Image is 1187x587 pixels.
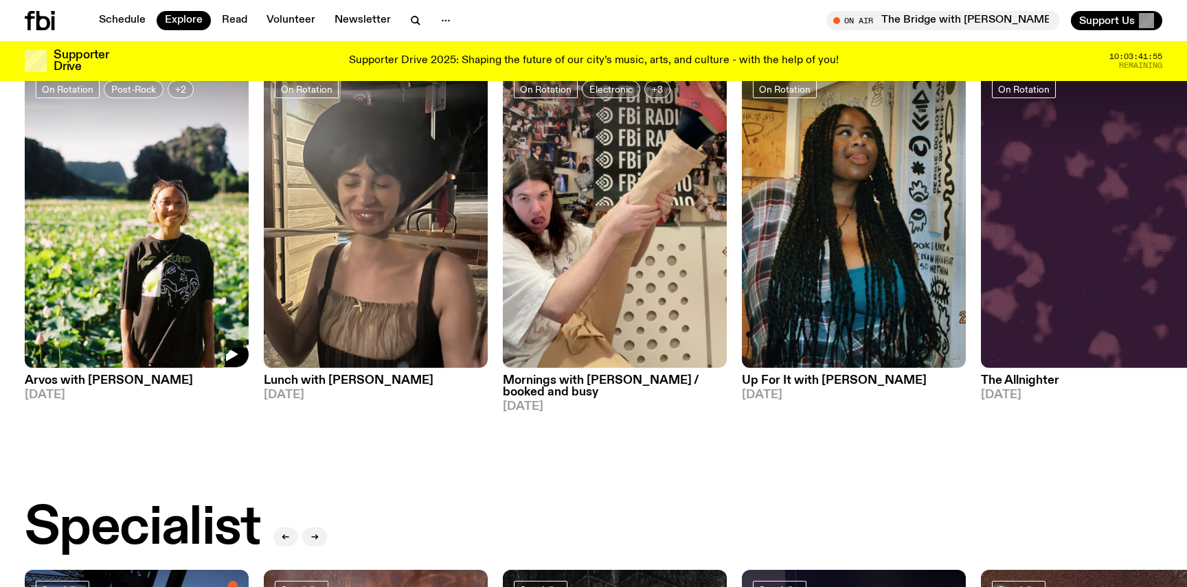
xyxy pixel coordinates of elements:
[214,11,256,30] a: Read
[1109,53,1162,60] span: 10:03:41:55
[644,80,670,98] button: +3
[742,375,966,387] h3: Up For It with [PERSON_NAME]
[742,389,966,401] span: [DATE]
[264,368,488,401] a: Lunch with [PERSON_NAME][DATE]
[281,84,332,94] span: On Rotation
[168,80,194,98] button: +2
[589,84,633,94] span: Electronic
[91,11,154,30] a: Schedule
[753,80,817,98] a: On Rotation
[1071,11,1162,30] button: Support Us
[54,49,109,73] h3: Supporter Drive
[275,80,339,98] a: On Rotation
[503,401,727,413] span: [DATE]
[349,55,839,67] p: Supporter Drive 2025: Shaping the future of our city’s music, arts, and culture - with the help o...
[503,69,727,368] img: A photo of Jim in the fbi studio sitting on a chair and awkwardly holding their leg in the air, s...
[25,368,249,401] a: Arvos with [PERSON_NAME][DATE]
[25,389,249,401] span: [DATE]
[25,375,249,387] h3: Arvos with [PERSON_NAME]
[582,80,640,98] a: Electronic
[826,11,1060,30] button: On AirThe Bridge with [PERSON_NAME]
[652,84,663,94] span: +3
[264,389,488,401] span: [DATE]
[258,11,324,30] a: Volunteer
[1079,14,1135,27] span: Support Us
[759,84,811,94] span: On Rotation
[36,80,100,98] a: On Rotation
[503,368,727,413] a: Mornings with [PERSON_NAME] / booked and busy[DATE]
[42,84,93,94] span: On Rotation
[503,375,727,398] h3: Mornings with [PERSON_NAME] / booked and busy
[264,375,488,387] h3: Lunch with [PERSON_NAME]
[25,503,260,555] h2: Specialist
[111,84,156,94] span: Post-Rock
[520,84,572,94] span: On Rotation
[157,11,211,30] a: Explore
[1119,62,1162,69] span: Remaining
[992,80,1056,98] a: On Rotation
[514,80,578,98] a: On Rotation
[742,368,966,401] a: Up For It with [PERSON_NAME][DATE]
[25,69,249,368] img: Bri is smiling and wearing a black t-shirt. She is standing in front of a lush, green field. Ther...
[175,84,186,94] span: +2
[104,80,163,98] a: Post-Rock
[998,84,1050,94] span: On Rotation
[742,69,966,368] img: Ify - a Brown Skin girl with black braided twists, looking up to the side with her tongue stickin...
[326,11,399,30] a: Newsletter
